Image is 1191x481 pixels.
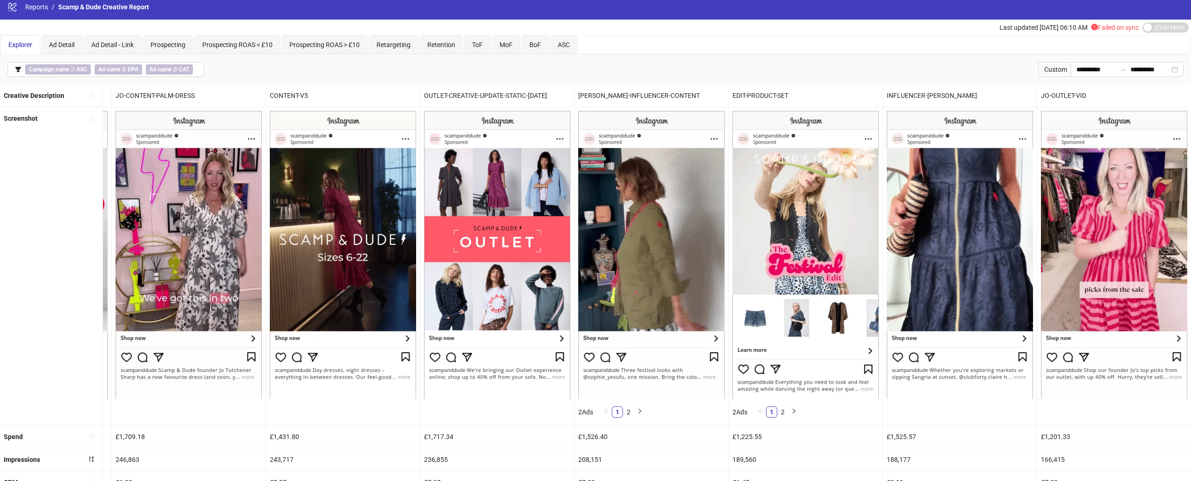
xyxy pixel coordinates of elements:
span: sort-ascending [88,115,95,122]
span: ∌ [146,64,193,75]
span: filter [15,66,21,73]
span: ASC [558,41,570,48]
li: 1 [612,406,623,418]
span: sort-ascending [88,92,95,99]
span: right [637,408,643,414]
div: CONTENT-V5 [266,84,420,107]
div: JO-OUTLET-VID [1037,84,1191,107]
div: INFLUENCER-[PERSON_NAME] [883,84,1037,107]
b: ASC [76,66,87,73]
img: Screenshot 120227893557610005 [116,111,262,399]
li: Next Page [634,406,645,418]
span: Ad Detail [49,41,75,48]
button: Campaign name ∋ ASCAd name ∌ DPAAd name ∌ CAT [7,62,204,77]
a: 2 [623,407,634,417]
span: Prospecting ROAS > £10 [289,41,360,48]
span: sort-descending [88,456,95,462]
button: right [634,406,645,418]
b: CAT [179,66,189,73]
div: £1,525.57 [883,426,1037,448]
b: Screenshot [4,115,38,122]
span: Prospecting ROAS < £10 [202,41,273,48]
div: EDIT-PRODUCT-SET [729,84,883,107]
span: ToF [472,41,483,48]
span: Prospecting [151,41,185,48]
button: left [755,406,766,418]
img: Screenshot 120231653578610005 [1041,111,1187,399]
li: Previous Page [601,406,612,418]
span: 2 Ads [732,408,747,416]
div: 236,855 [420,448,574,471]
div: OUTLET-CREATIVE-UPDATE-STATIC-[DATE] [420,84,574,107]
span: Explorer [8,41,32,48]
img: Screenshot 120230200169590005 [578,111,725,399]
div: £1,717.34 [420,426,574,448]
img: Screenshot 120228624703170005 [732,111,879,399]
div: £1,526.40 [575,426,728,448]
span: exclamation-circle [1091,24,1098,30]
div: 246,863 [112,448,266,471]
div: £1,431.80 [266,426,420,448]
span: left [603,408,609,414]
div: £1,225.55 [729,426,883,448]
span: MoF [500,41,513,48]
button: left [601,406,612,418]
b: Ad name [98,66,120,73]
li: 1 [766,406,777,418]
b: Impressions [4,456,40,463]
span: sort-ascending [88,433,95,440]
span: 2 Ads [578,408,593,416]
div: 208,151 [575,448,728,471]
button: right [788,406,800,418]
a: Reports [23,2,50,12]
span: BoF [529,41,541,48]
div: 189,560 [729,448,883,471]
span: Ad Detail - Link [91,41,134,48]
li: Next Page [788,406,800,418]
a: 1 [767,407,777,417]
img: Screenshot 120223713662070005 [270,111,416,399]
span: Retention [427,41,455,48]
span: Scamp & Dude Creative Report [58,3,149,11]
span: left [758,408,763,414]
li: 2 [777,406,788,418]
li: Previous Page [755,406,766,418]
img: Screenshot 120229117933910005 [887,111,1033,399]
li: / [52,2,55,12]
b: Creative Description [4,92,64,99]
div: £1,709.18 [112,426,266,448]
div: £1,201.33 [1037,426,1191,448]
b: DPA [128,66,138,73]
div: 166,415 [1037,448,1191,471]
li: 2 [623,406,634,418]
div: 188,177 [883,448,1037,471]
a: 1 [612,407,623,417]
span: to [1119,66,1127,73]
span: ∋ [25,64,91,75]
b: Spend [4,433,23,440]
div: 243,717 [266,448,420,471]
div: Custom [1038,62,1071,77]
span: Failed on sync [1091,24,1139,31]
span: swap-right [1119,66,1127,73]
span: ∌ [95,64,142,75]
a: 2 [778,407,788,417]
span: right [791,408,797,414]
img: Screenshot 120231653578550005 [424,111,570,399]
span: Retargeting [376,41,411,48]
b: Ad name [150,66,171,73]
b: Campaign name [29,66,69,73]
span: Last updated [DATE] 06:10 AM [999,24,1088,31]
div: JO-CONTENT-PALM-DRESS [112,84,266,107]
div: [PERSON_NAME]-INFLUENCER-CONTENT [575,84,728,107]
